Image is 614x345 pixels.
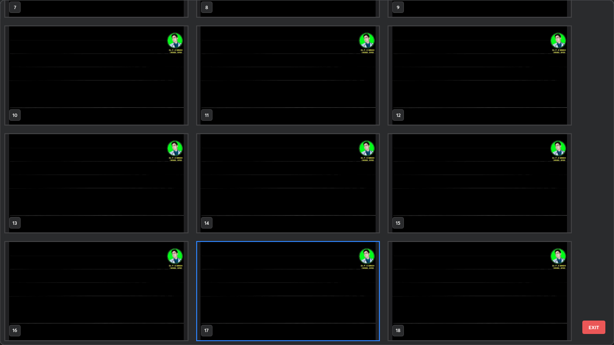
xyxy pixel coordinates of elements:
img: 1756965404TC4QTZ.pdf [5,242,188,340]
img: 1756965404TC4QTZ.pdf [197,134,379,232]
img: 1756965404TC4QTZ.pdf [5,26,188,125]
button: EXIT [582,321,605,334]
img: 1756965404TC4QTZ.pdf [197,242,379,340]
img: 1756965404TC4QTZ.pdf [389,134,571,232]
div: grid [0,0,597,345]
img: 1756965404TC4QTZ.pdf [5,134,188,232]
img: 1756965404TC4QTZ.pdf [389,242,571,340]
img: 1756965404TC4QTZ.pdf [389,26,571,125]
img: 1756965404TC4QTZ.pdf [197,26,379,125]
